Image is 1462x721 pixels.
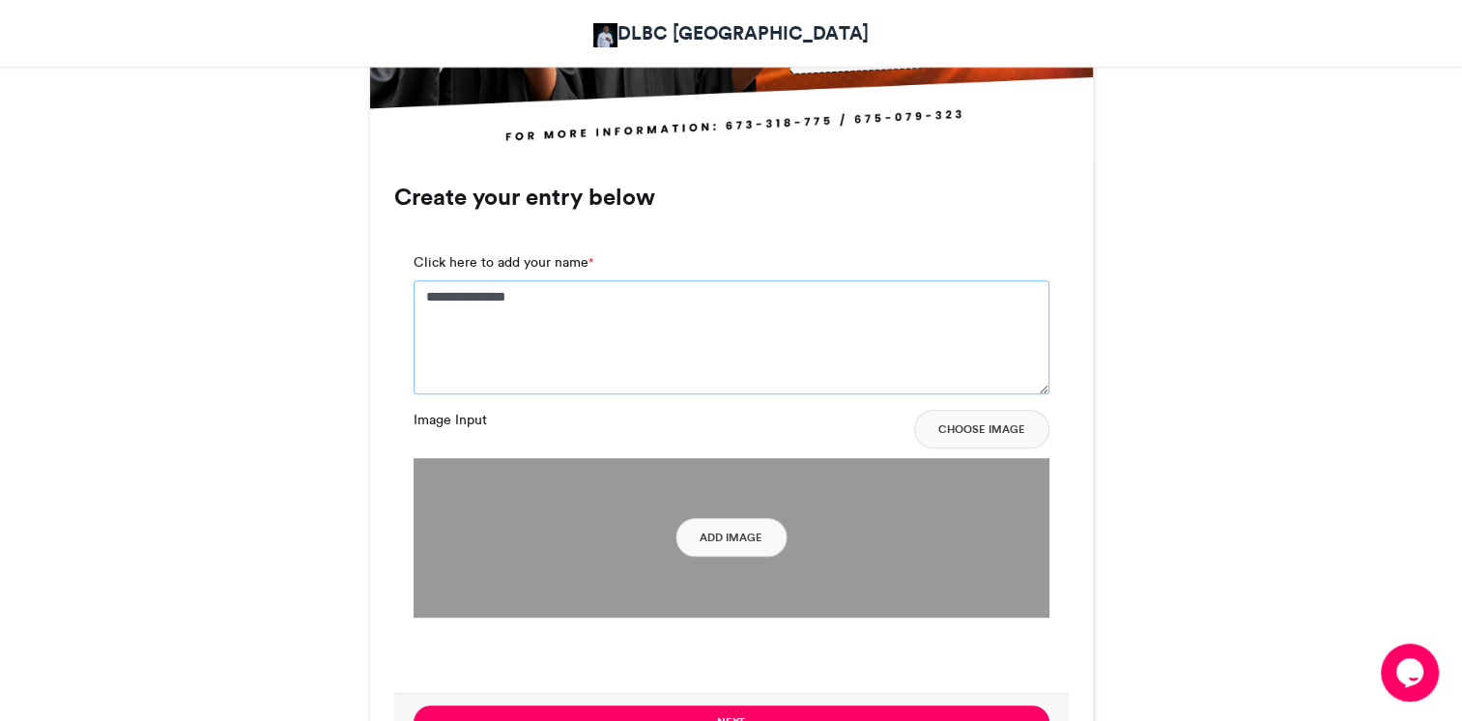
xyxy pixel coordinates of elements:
label: Image Input [414,410,487,430]
h3: Create your entry below [394,186,1069,209]
a: DLBC [GEOGRAPHIC_DATA] [593,19,869,47]
label: Click here to add your name [414,252,593,273]
button: Choose Image [914,410,1049,448]
button: Add Image [675,518,787,557]
iframe: chat widget [1381,644,1443,702]
img: DLBC Cameroon [593,23,617,47]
